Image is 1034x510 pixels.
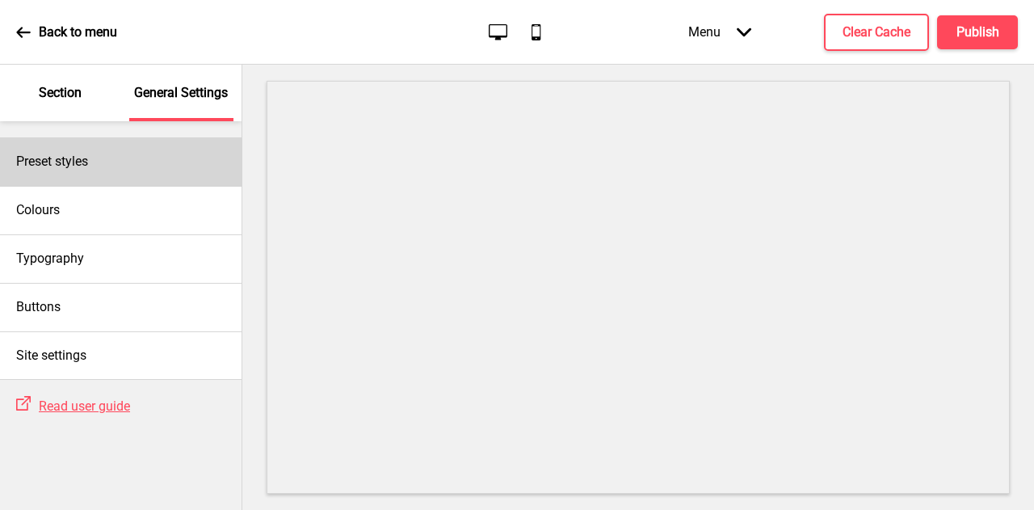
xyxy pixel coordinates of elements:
[843,23,910,41] h4: Clear Cache
[39,23,117,41] p: Back to menu
[16,347,86,365] h4: Site settings
[937,15,1018,49] button: Publish
[39,398,130,414] span: Read user guide
[956,23,999,41] h4: Publish
[672,8,767,56] div: Menu
[824,14,929,51] button: Clear Cache
[134,84,228,102] p: General Settings
[16,250,84,268] h4: Typography
[39,84,82,102] p: Section
[31,398,130,414] a: Read user guide
[16,153,88,171] h4: Preset styles
[16,201,60,219] h4: Colours
[16,298,61,316] h4: Buttons
[16,11,117,54] a: Back to menu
